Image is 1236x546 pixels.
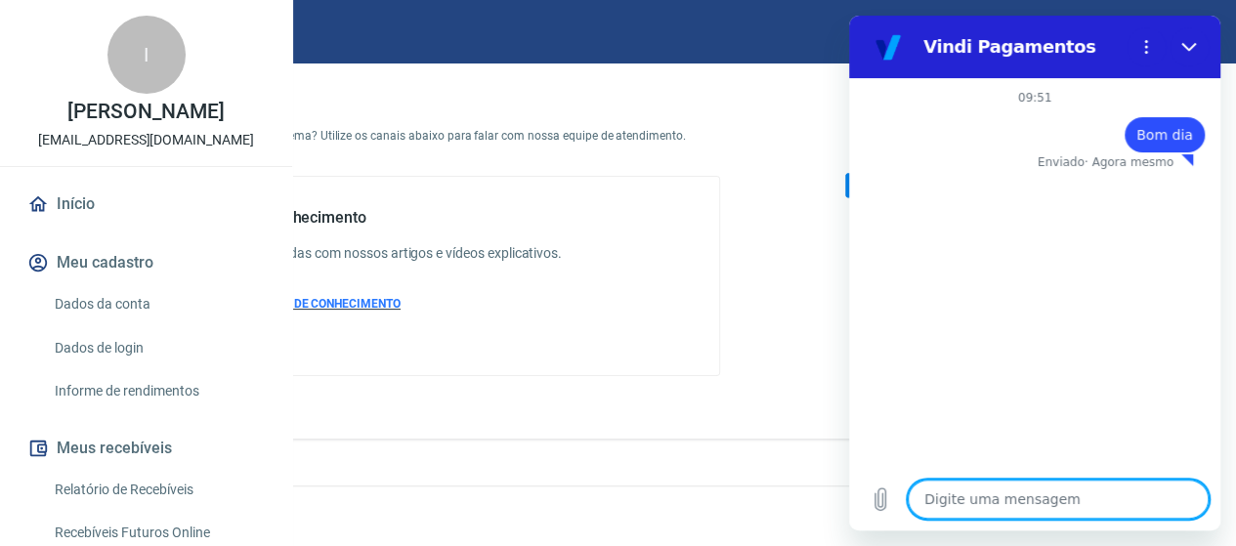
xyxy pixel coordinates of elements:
img: Fale conosco [806,57,1103,317]
span: ACESSAR BASE DE CONHECIMENTO [207,297,401,311]
button: Meus recebíveis [23,427,269,470]
p: 2025 © [47,502,1189,523]
p: [PERSON_NAME] [67,102,224,122]
a: Relatório de Recebíveis [47,470,269,510]
h6: Tire suas dúvidas com nossos artigos e vídeos explicativos. [207,243,562,264]
iframe: Janela de mensagens [849,16,1220,530]
h4: Fale conosco [109,88,720,111]
a: Dados da conta [47,284,269,324]
a: Início [23,183,269,226]
h5: Base de conhecimento [207,208,562,228]
a: Dados de login [47,328,269,368]
a: Informe de rendimentos [47,371,269,411]
button: Sair [1142,14,1213,50]
div: I [107,16,186,94]
a: ACESSAR BASE DE CONHECIMENTO [207,295,562,313]
button: Meu cadastro [23,241,269,284]
p: Está com alguma dúvida ou problema? Utilize os canais abaixo para falar com nossa equipe de atend... [109,127,720,145]
p: [EMAIL_ADDRESS][DOMAIN_NAME] [38,130,254,150]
